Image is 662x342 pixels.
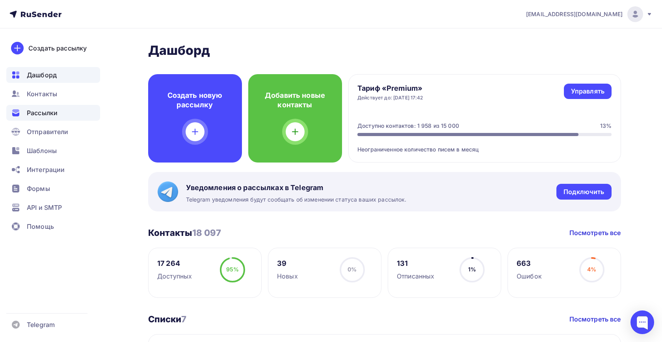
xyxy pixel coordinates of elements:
[27,184,50,193] span: Формы
[600,122,612,130] div: 13%
[157,271,192,281] div: Доступных
[186,183,407,192] span: Уведомления о рассылках в Telegram
[6,67,100,83] a: Дашборд
[526,6,653,22] a: [EMAIL_ADDRESS][DOMAIN_NAME]
[277,271,298,281] div: Новых
[226,266,239,273] span: 95%
[27,165,65,174] span: Интеграции
[569,314,621,324] a: Посмотреть все
[28,43,87,53] div: Создать рассылку
[6,124,100,140] a: Отправители
[569,228,621,237] a: Посмотреть все
[161,91,229,110] h4: Создать новую рассылку
[181,314,186,324] span: 7
[148,314,187,325] h3: Списки
[6,143,100,159] a: Шаблоны
[27,203,62,212] span: API и SMTP
[357,122,459,130] div: Доступно контактов: 1 958 из 15 000
[6,86,100,102] a: Контакты
[27,146,57,155] span: Шаблоны
[27,108,58,118] span: Рассылки
[526,10,623,18] span: [EMAIL_ADDRESS][DOMAIN_NAME]
[517,259,542,268] div: 663
[468,266,476,273] span: 1%
[27,320,55,329] span: Telegram
[357,136,612,153] div: Неограниченное количество писем в месяц
[186,196,407,204] span: Telegram уведомления будут сообщать об изменении статуса ваших рассылок.
[27,222,54,231] span: Помощь
[357,95,423,101] div: Действует до: [DATE] 17:42
[27,127,69,136] span: Отправители
[397,271,434,281] div: Отписанных
[27,70,57,80] span: Дашборд
[277,259,298,268] div: 39
[397,259,434,268] div: 131
[27,89,57,99] span: Контакты
[563,187,604,196] div: Подключить
[357,84,423,93] h4: Тариф «Premium»
[6,105,100,121] a: Рассылки
[6,181,100,196] a: Формы
[587,266,596,273] span: 4%
[148,43,621,58] h2: Дашборд
[517,271,542,281] div: Ошибок
[348,266,357,273] span: 0%
[261,91,329,110] h4: Добавить новые контакты
[148,227,221,238] h3: Контакты
[571,87,604,96] div: Управлять
[157,259,192,268] div: 17 264
[192,228,221,238] span: 18 097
